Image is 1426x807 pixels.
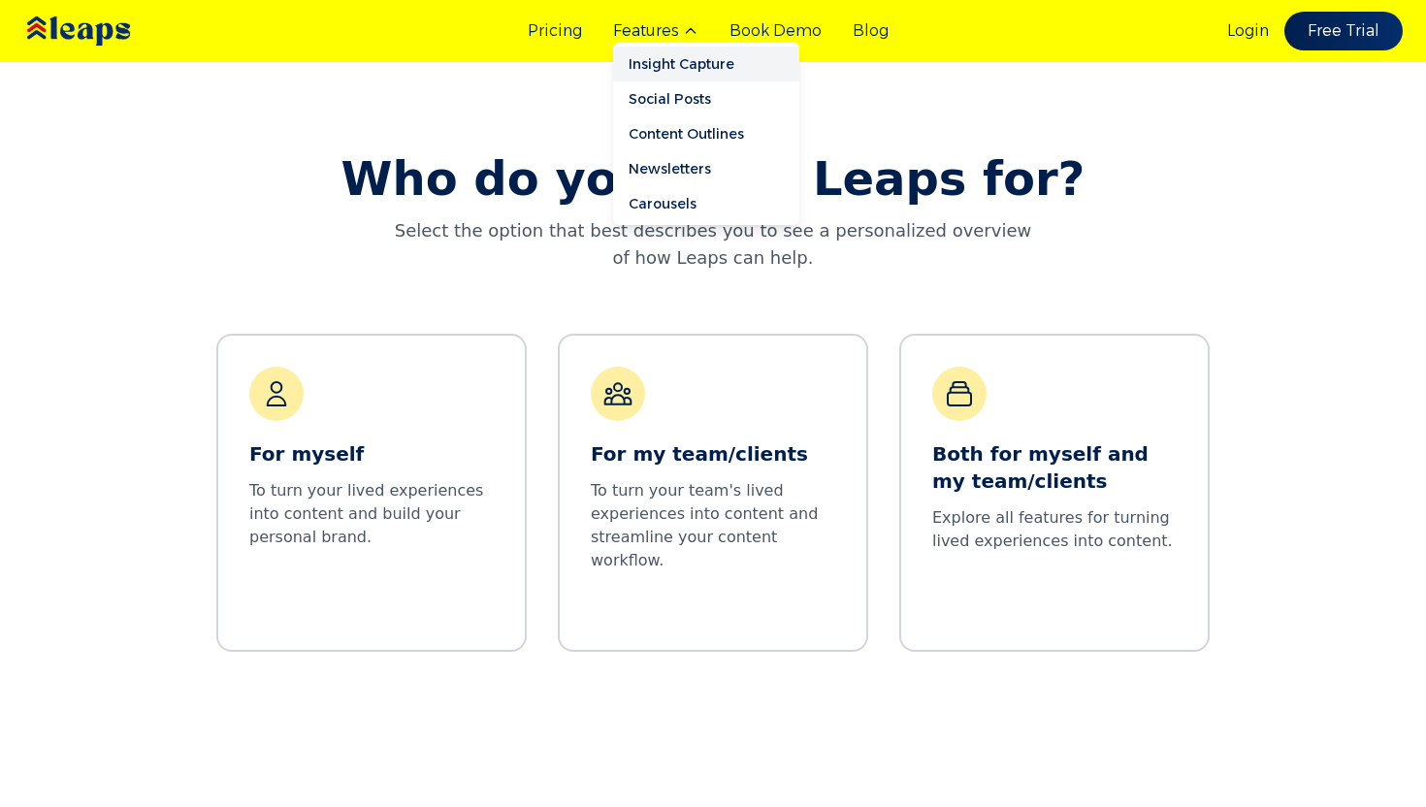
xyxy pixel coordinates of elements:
a: Newsletters [613,151,799,186]
a: Book Demo [729,19,822,43]
h3: For myself [249,440,364,468]
h3: For my team/clients [591,440,808,468]
p: To turn your lived experiences into content and build your personal brand. [249,479,494,572]
h3: Both for myself and my team/clients [932,440,1177,495]
p: Explore all features for turning lived experiences into content. [932,506,1177,572]
a: Free Trial [1284,12,1403,50]
p: Select the option that best describes you to see a personalized overview of how Leaps can help. [387,217,1039,272]
h2: Who do you need Leaps for? [341,155,1086,202]
a: Social Posts [613,81,799,116]
a: Insight Capture [613,47,799,81]
a: Blog [853,19,889,43]
a: Content Outlines [613,116,799,151]
img: Leaps Logo [23,3,188,59]
a: Carousels [613,186,799,221]
a: Login [1227,19,1269,43]
p: To turn your team's lived experiences into content and streamline your content workflow. [591,479,835,572]
a: Pricing [528,19,582,43]
button: Features [613,19,698,43]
